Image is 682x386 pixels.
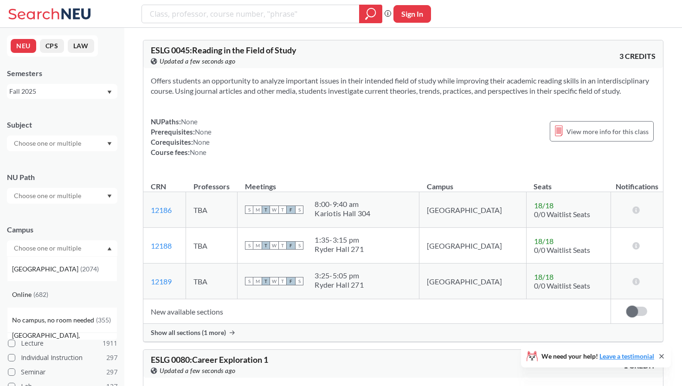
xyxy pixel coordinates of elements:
span: T [278,241,287,250]
label: Lecture [8,337,117,349]
svg: Dropdown arrow [107,247,112,251]
div: Semesters [7,68,117,78]
span: 18 / 18 [534,272,553,281]
span: F [287,277,295,285]
span: ( 355 ) [96,316,111,324]
span: None [193,138,210,146]
span: S [245,206,253,214]
a: 12189 [151,277,172,286]
span: Updated a few seconds ago [160,366,236,376]
span: W [270,206,278,214]
span: T [262,206,270,214]
span: Show all sections (1 more) [151,328,226,337]
th: Meetings [238,172,419,192]
th: Campus [419,172,527,192]
input: Choose one or multiple [9,138,87,149]
span: T [278,206,287,214]
div: Fall 2025 [9,86,106,96]
th: Notifications [611,172,663,192]
label: Seminar [8,366,117,378]
a: 12188 [151,241,172,250]
span: 297 [106,367,117,377]
span: 0/0 Waitlist Seats [534,210,590,219]
span: W [270,241,278,250]
button: Sign In [393,5,431,23]
span: [GEOGRAPHIC_DATA] [12,264,80,274]
div: Dropdown arrow[GEOGRAPHIC_DATA](2074)Online(682)No campus, no room needed(355)[GEOGRAPHIC_DATA], ... [7,240,117,256]
a: Leave a testimonial [599,352,654,360]
td: TBA [186,192,238,228]
span: ( 682 ) [33,290,48,298]
span: S [245,277,253,285]
button: LAW [68,39,94,53]
div: 1:35 - 3:15 pm [315,235,364,244]
div: NU Path [7,172,117,182]
td: [GEOGRAPHIC_DATA] [419,264,527,299]
div: Show all sections (1 more) [143,324,663,341]
span: T [278,277,287,285]
span: W [270,277,278,285]
div: Dropdown arrow [7,135,117,151]
span: 1911 [103,338,117,348]
svg: Dropdown arrow [107,142,112,146]
span: M [253,206,262,214]
span: None [181,117,198,126]
span: None [190,148,206,156]
th: Professors [186,172,238,192]
span: ( 2074 ) [80,265,99,273]
span: 0/0 Waitlist Seats [534,245,590,254]
button: NEU [11,39,36,53]
div: NUPaths: Prerequisites: Corequisites: Course fees: [151,116,212,157]
div: Dropdown arrow [7,188,117,204]
span: T [262,277,270,285]
span: F [287,206,295,214]
div: 8:00 - 9:40 am [315,199,370,209]
span: T [262,241,270,250]
span: 0/0 Waitlist Seats [534,281,590,290]
span: S [295,241,303,250]
div: Subject [7,120,117,130]
div: 3:25 - 5:05 pm [315,271,364,280]
section: Offers students an opportunity to analyze important issues in their intended field of study while... [151,76,656,96]
span: M [253,241,262,250]
span: S [295,277,303,285]
div: Ryder Hall 271 [315,244,364,254]
span: S [245,241,253,250]
th: Seats [526,172,611,192]
td: TBA [186,228,238,264]
button: CPS [40,39,64,53]
span: S [295,206,303,214]
div: Campus [7,225,117,235]
span: Online [12,289,33,300]
div: CRN [151,181,166,192]
svg: Dropdown arrow [107,90,112,94]
span: No campus, no room needed [12,315,96,325]
span: We need your help! [541,353,654,360]
div: Ryder Hall 271 [315,280,364,289]
svg: Dropdown arrow [107,194,112,198]
input: Class, professor, course number, "phrase" [149,6,353,22]
div: Fall 2025Dropdown arrow [7,84,117,99]
span: 18 / 18 [534,201,553,210]
label: Individual Instruction [8,352,117,364]
input: Choose one or multiple [9,190,87,201]
a: 12186 [151,206,172,214]
span: F [287,241,295,250]
span: [GEOGRAPHIC_DATA], [GEOGRAPHIC_DATA] [12,330,117,351]
span: Updated a few seconds ago [160,56,236,66]
span: 3 CREDITS [619,51,656,61]
div: magnifying glass [359,5,382,23]
span: None [195,128,212,136]
span: M [253,277,262,285]
input: Choose one or multiple [9,243,87,254]
span: 297 [106,353,117,363]
span: ESLG 0045 : Reading in the Field of Study [151,45,296,55]
td: [GEOGRAPHIC_DATA] [419,228,527,264]
td: New available sections [143,299,611,324]
td: TBA [186,264,238,299]
div: Kariotis Hall 304 [315,209,370,218]
svg: magnifying glass [365,7,376,20]
td: [GEOGRAPHIC_DATA] [419,192,527,228]
span: ESLG 0080 : Career Exploration 1 [151,354,268,365]
span: View more info for this class [566,126,649,137]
